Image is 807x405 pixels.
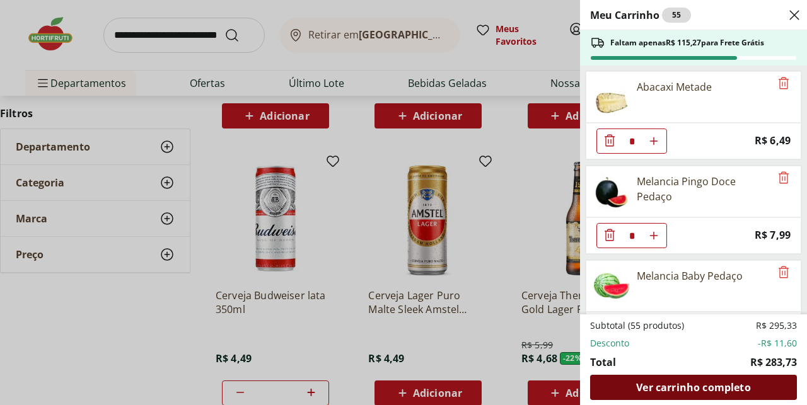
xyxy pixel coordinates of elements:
[637,79,712,94] div: Abacaxi Metade
[590,375,797,400] a: Ver carrinho completo
[622,129,641,153] input: Quantidade Atual
[776,265,791,280] button: Remove
[597,128,622,154] button: Diminuir Quantidade
[610,38,764,48] span: Faltam apenas R$ 115,27 para Frete Grátis
[750,355,797,370] span: R$ 283,73
[641,223,666,248] button: Aumentar Quantidade
[590,337,629,350] span: Desconto
[662,8,691,23] div: 55
[637,174,770,204] div: Melancia Pingo Doce Pedaço
[594,79,629,115] img: Principal
[637,268,743,283] div: Melancia Baby Pedaço
[756,319,797,332] span: R$ 295,33
[755,227,791,244] span: R$ 7,99
[597,223,622,248] button: Diminuir Quantidade
[776,171,791,186] button: Remove
[590,319,684,332] span: Subtotal (55 produtos)
[636,382,750,392] span: Ver carrinho completo
[590,8,691,23] h2: Meu Carrinho
[758,337,797,350] span: -R$ 11,60
[776,76,791,91] button: Remove
[594,268,629,304] img: Melancia Baby Pedaço
[641,128,666,154] button: Aumentar Quantidade
[622,224,641,248] input: Quantidade Atual
[755,132,791,149] span: R$ 6,49
[590,355,616,370] span: Total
